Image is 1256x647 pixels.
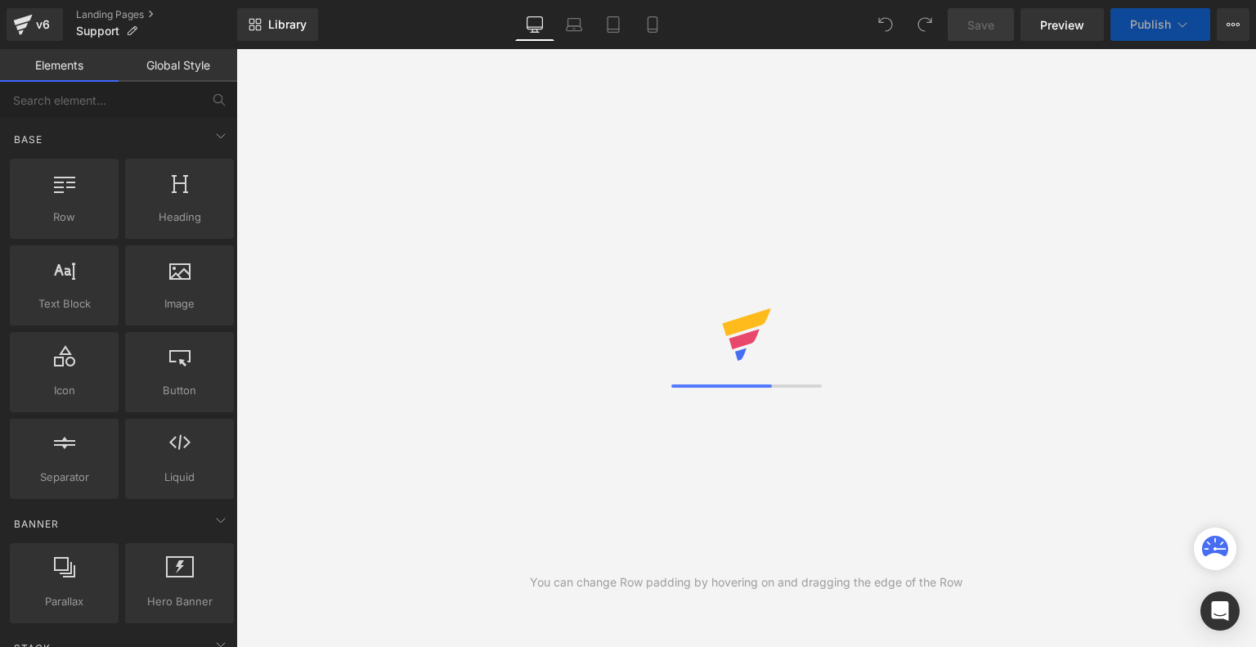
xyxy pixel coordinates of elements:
button: Undo [869,8,902,41]
button: More [1217,8,1249,41]
div: You can change Row padding by hovering on and dragging the edge of the Row [530,573,962,591]
a: Laptop [554,8,594,41]
span: Separator [15,469,114,486]
button: Redo [908,8,941,41]
span: Banner [12,516,61,532]
a: New Library [237,8,318,41]
span: Support [76,25,119,38]
span: Base [12,132,44,147]
span: Publish [1130,18,1171,31]
a: Desktop [515,8,554,41]
div: v6 [33,14,53,35]
a: Mobile [633,8,672,41]
span: Row [15,209,114,226]
span: Hero Banner [130,593,229,610]
span: Parallax [15,593,114,610]
a: Landing Pages [76,8,237,21]
span: Image [130,295,229,312]
a: Preview [1020,8,1104,41]
span: Button [130,382,229,399]
span: Icon [15,382,114,399]
a: v6 [7,8,63,41]
a: Global Style [119,49,237,82]
button: Publish [1110,8,1210,41]
span: Library [268,17,307,32]
div: Open Intercom Messenger [1200,591,1240,631]
span: Heading [130,209,229,226]
span: Preview [1040,16,1084,34]
span: Save [967,16,994,34]
span: Text Block [15,295,114,312]
span: Liquid [130,469,229,486]
a: Tablet [594,8,633,41]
